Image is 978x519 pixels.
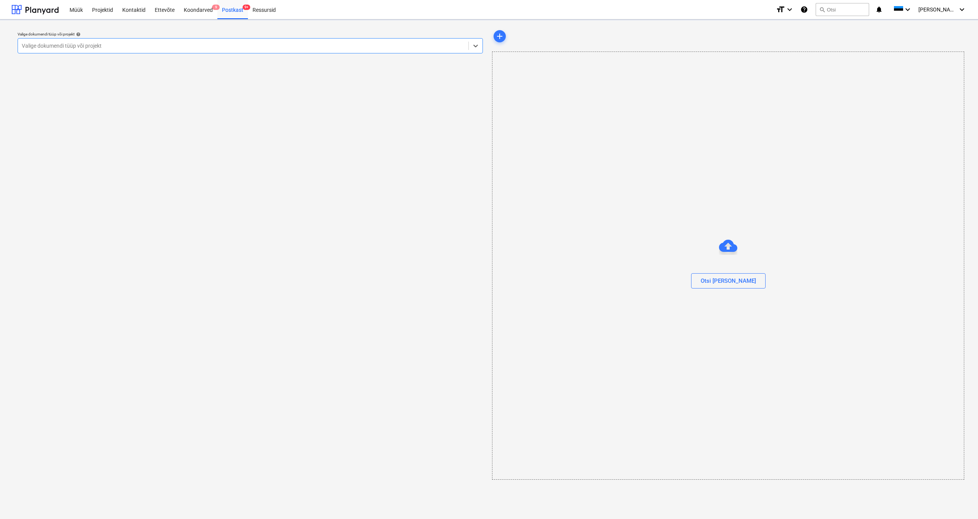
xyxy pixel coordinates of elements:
[776,5,785,14] i: format_size
[492,52,964,480] div: Otsi [PERSON_NAME]
[785,5,794,14] i: keyboard_arrow_down
[957,5,967,14] i: keyboard_arrow_down
[212,5,220,10] span: 9
[691,273,766,289] button: Otsi [PERSON_NAME]
[800,5,808,14] i: Abikeskus
[819,6,825,13] span: search
[18,32,483,37] div: Valige dokumendi tüüp või projekt
[74,32,81,37] span: help
[243,5,250,10] span: 9+
[495,32,504,41] span: add
[816,3,869,16] button: Otsi
[903,5,912,14] i: keyboard_arrow_down
[918,6,957,13] span: [PERSON_NAME]
[875,5,883,14] i: notifications
[701,276,756,286] div: Otsi [PERSON_NAME]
